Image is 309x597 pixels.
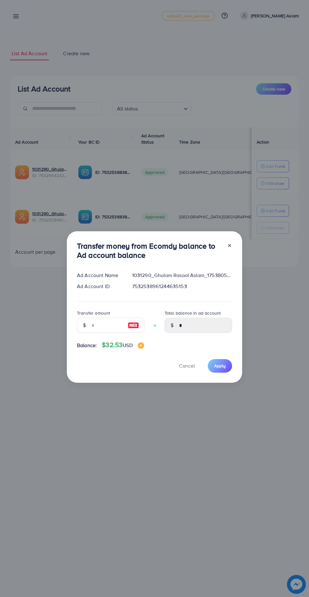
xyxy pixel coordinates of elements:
label: Total balance in ad account [165,310,221,316]
label: Transfer amount [77,310,110,316]
span: USD [123,342,132,349]
span: Cancel [179,362,195,369]
button: Cancel [171,359,203,373]
div: 7532538961244635153 [127,283,237,290]
span: Balance: [77,342,97,349]
img: image [138,342,144,349]
img: image [128,322,139,329]
h3: Transfer money from Ecomdy balance to Ad account balance [77,241,222,260]
h4: $32.53 [102,341,144,349]
button: Apply [208,359,232,373]
span: Apply [214,363,226,369]
div: Ad Account Name [72,272,127,279]
div: 1031290_Ghulam Rasool Aslam_1753805901568 [127,272,237,279]
div: Ad Account ID [72,283,127,290]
